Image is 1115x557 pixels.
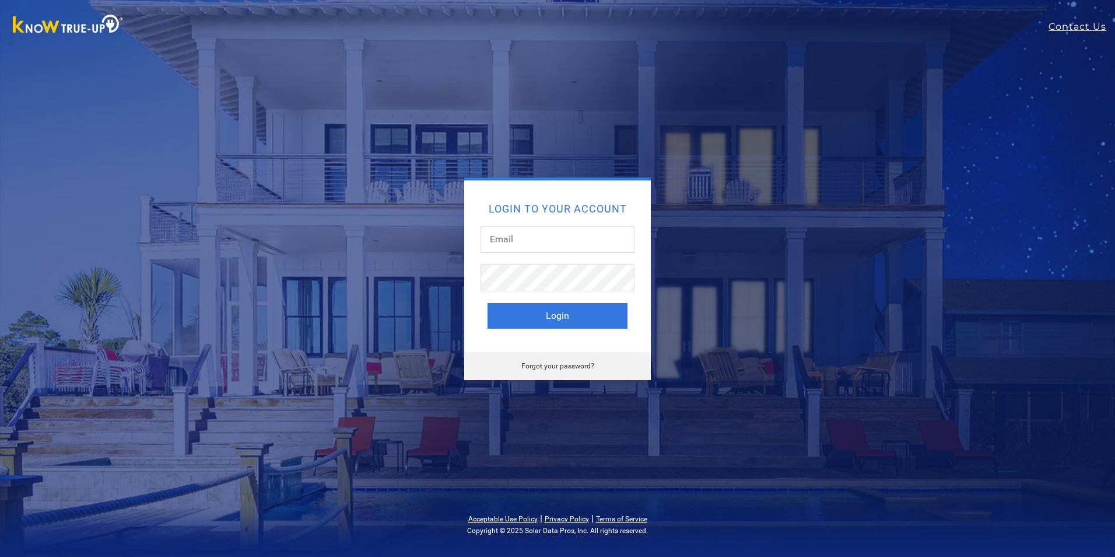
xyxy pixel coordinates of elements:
[596,515,647,523] a: Terms of Service
[468,515,538,523] a: Acceptable Use Policy
[1049,20,1115,34] a: Contact Us
[591,513,594,524] span: |
[488,303,627,329] button: Login
[481,226,634,253] input: Email
[7,12,129,39] img: Know True-Up
[545,515,589,523] a: Privacy Policy
[540,513,542,524] span: |
[488,204,627,214] h2: Login to your account
[521,362,594,370] a: Forgot your password?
